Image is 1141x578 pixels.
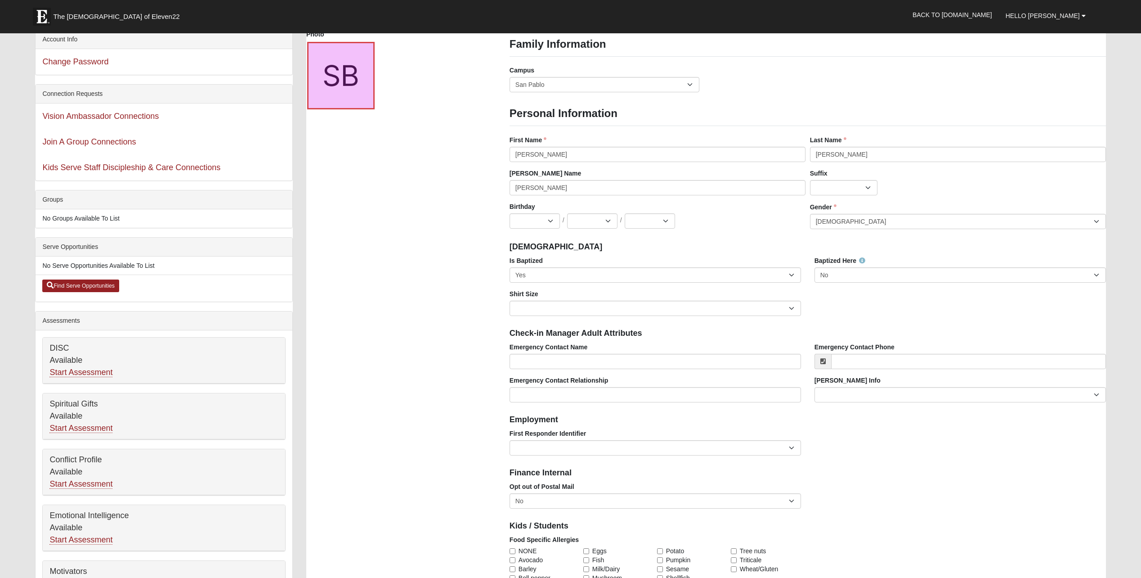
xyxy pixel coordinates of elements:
a: The [DEMOGRAPHIC_DATA] of Eleven22 [28,3,208,26]
h4: Check-in Manager Adult Attributes [510,329,1106,339]
label: Shirt Size [510,289,538,298]
a: Back to [DOMAIN_NAME] [906,4,999,26]
span: Triticale [740,555,762,564]
a: Join A Group Connections [42,137,136,146]
label: First Responder Identifier [510,429,586,438]
label: First Name [510,135,546,144]
h4: Kids / Students [510,521,1106,531]
span: NONE [519,546,537,555]
div: Account Info [36,30,292,49]
span: Wheat/Gluten [740,564,779,573]
input: Eggs [583,548,589,554]
div: Spiritual Gifts Available [43,393,285,439]
h3: Personal Information [510,107,1106,120]
label: Suffix [810,169,828,178]
label: Last Name [810,135,846,144]
input: Wheat/Gluten [731,566,737,572]
div: Assessments [36,312,292,330]
label: Campus [510,66,534,75]
span: Sesame [666,564,689,573]
label: Is Baptized [510,256,543,265]
label: Photo [306,30,324,39]
input: Barley [510,566,515,572]
input: Potato [657,548,663,554]
label: Opt out of Postal Mail [510,482,574,491]
a: Start Assessment [49,424,112,433]
span: Tree nuts [740,546,766,555]
a: Find Serve Opportunities [42,280,119,292]
span: Hello [PERSON_NAME] [1006,12,1080,19]
div: Serve Opportunities [36,238,292,257]
input: Milk/Dairy [583,566,589,572]
a: Kids Serve Staff Discipleship & Care Connections [42,163,220,172]
span: Fish [592,555,604,564]
a: Start Assessment [49,479,112,489]
img: Eleven22 logo [33,8,51,26]
span: Milk/Dairy [592,564,620,573]
input: NONE [510,548,515,554]
label: Birthday [510,202,535,211]
span: / [620,216,622,226]
div: Connection Requests [36,85,292,104]
span: Pumpkin [666,555,690,564]
li: No Serve Opportunities Available To List [36,257,292,275]
div: Conflict Profile Available [43,449,285,495]
span: Barley [519,564,537,573]
a: Start Assessment [49,368,112,377]
input: Pumpkin [657,557,663,563]
div: Groups [36,190,292,209]
h4: Employment [510,415,1106,425]
div: DISC Available [43,338,285,384]
h4: Finance Internal [510,468,1106,478]
a: Vision Ambassador Connections [42,112,159,121]
label: Emergency Contact Name [510,343,588,352]
label: Emergency Contact Relationship [510,376,608,385]
span: Eggs [592,546,607,555]
div: Emotional Intelligence Available [43,505,285,551]
input: Sesame [657,566,663,572]
label: Gender [810,203,837,212]
span: The [DEMOGRAPHIC_DATA] of Eleven22 [53,12,179,21]
label: Emergency Contact Phone [814,343,895,352]
span: Avocado [519,555,543,564]
label: [PERSON_NAME] Info [814,376,881,385]
a: Start Assessment [49,535,112,545]
a: Change Password [42,57,108,66]
input: Tree nuts [731,548,737,554]
span: Potato [666,546,684,555]
label: Baptized Here [814,256,865,265]
li: No Groups Available To List [36,209,292,228]
a: Hello [PERSON_NAME] [999,5,1092,27]
input: Triticale [731,557,737,563]
h3: Family Information [510,38,1106,51]
label: Food Specific Allergies [510,535,579,544]
input: Avocado [510,557,515,563]
span: / [563,216,564,226]
input: Fish [583,557,589,563]
label: [PERSON_NAME] Name [510,169,581,178]
h4: [DEMOGRAPHIC_DATA] [510,242,1106,252]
